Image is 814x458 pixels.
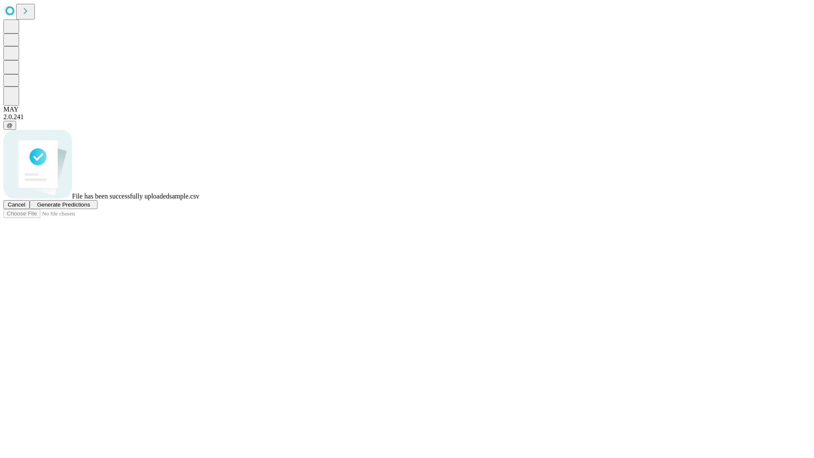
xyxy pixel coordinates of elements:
button: Cancel [3,200,30,209]
div: MAY [3,106,811,113]
button: @ [3,121,16,130]
span: Generate Predictions [37,201,90,208]
button: Generate Predictions [30,200,98,209]
span: File has been successfully uploaded [72,193,169,200]
span: Cancel [8,201,25,208]
div: 2.0.241 [3,113,811,121]
span: @ [7,122,13,128]
span: sample.csv [169,193,199,200]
